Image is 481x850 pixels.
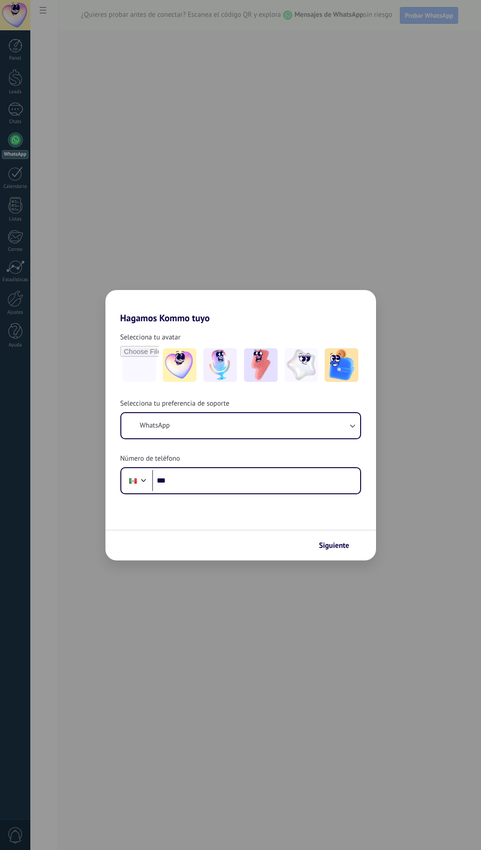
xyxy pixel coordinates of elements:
img: -5.jpeg [325,348,358,382]
span: Número de teléfono [120,454,180,463]
span: WhatsApp [140,421,170,430]
img: -4.jpeg [285,348,318,382]
button: WhatsApp [121,413,360,438]
div: Mexico: + 52 [124,471,142,491]
span: Selecciona tu avatar [120,333,181,342]
h2: Hagamos Kommo tuyo [105,290,376,324]
img: -3.jpeg [244,348,278,382]
img: -2.jpeg [203,348,237,382]
button: Siguiente [315,538,362,553]
span: Selecciona tu preferencia de soporte [120,399,230,408]
span: Siguiente [319,542,349,549]
img: -1.jpeg [163,348,196,382]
